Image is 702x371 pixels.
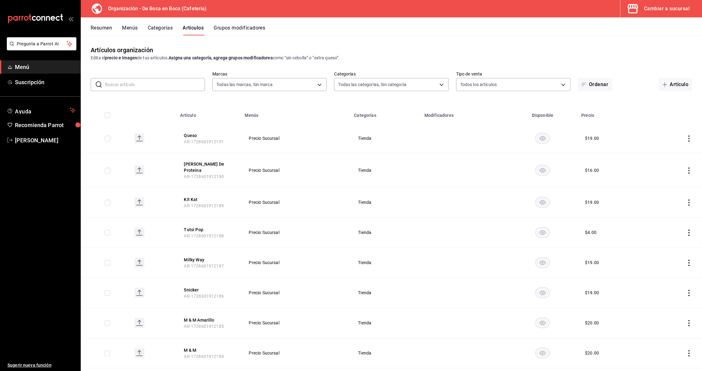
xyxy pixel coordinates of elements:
button: edit-product-location [184,132,233,139]
button: actions [686,290,692,296]
button: actions [686,199,692,206]
span: Precio Sucursal [249,168,342,172]
span: Tienda [358,291,413,295]
span: Todas las categorías, Sin categoría [338,81,406,88]
button: Grupos modificadores [214,25,265,35]
button: edit-product-location [184,161,233,173]
span: AR-1728601912187 [184,263,224,268]
button: actions [686,230,692,236]
button: Menús [122,25,138,35]
span: Todos los artículos [460,81,497,88]
button: availability-product [535,165,550,176]
button: availability-product [535,133,550,144]
span: Tienda [358,230,413,235]
div: Edita el de tus artículos. como “sin cebolla” o “extra queso”. [91,55,692,61]
div: $ 19.00 [585,290,599,296]
button: Artículos [183,25,204,35]
strong: precio e imagen [105,55,137,60]
button: edit-product-location [184,347,233,353]
span: Tienda [358,136,413,140]
th: Artículo [176,103,241,123]
button: availability-product [535,287,550,298]
button: actions [686,135,692,142]
th: Precio [577,103,646,123]
span: AR-1728601912186 [184,294,224,299]
th: Modificadores [421,103,508,123]
button: edit-product-location [184,196,233,203]
strong: Asigna una categoría, agrega grupos modificadores [169,55,272,60]
th: Disponible [508,103,577,123]
button: edit-product-location [184,227,233,233]
button: open_drawer_menu [68,16,73,21]
div: $ 20.00 [585,350,599,356]
span: Suscripción [15,78,75,86]
span: Precio Sucursal [249,351,342,355]
span: AR-1728601912190 [184,174,224,179]
button: availability-product [535,257,550,268]
button: availability-product [535,348,550,358]
span: Ayuda [15,107,67,114]
span: Precio Sucursal [249,321,342,325]
th: Categorías [350,103,421,123]
span: AR-1728601912184 [184,354,224,359]
div: $ 4.00 [585,229,596,236]
div: $ 19.00 [585,199,599,205]
span: AR-1728601912191 [184,139,224,144]
div: $ 20.00 [585,320,599,326]
button: actions [686,167,692,174]
button: Ordenar [578,78,612,91]
span: Tienda [358,260,413,265]
span: Precio Sucursal [249,136,342,140]
button: edit-product-location [184,287,233,293]
div: $ 16.00 [585,167,599,173]
button: availability-product [535,197,550,208]
span: Tienda [358,351,413,355]
span: AR-1728601912185 [184,324,224,329]
label: Tipo de venta [456,72,570,76]
span: Precio Sucursal [249,260,342,265]
button: availability-product [535,227,550,238]
div: Cambiar a sucursal [644,4,690,13]
span: Precio Sucursal [249,291,342,295]
span: AR-1728601912189 [184,203,224,208]
span: AR-1728601912188 [184,233,224,238]
button: Resumen [91,25,112,35]
button: availability-product [535,318,550,328]
th: Menús [241,103,350,123]
h3: Organización - De Boca en Boca (Cafetería) [103,5,207,12]
label: Categorías [334,72,448,76]
button: actions [686,320,692,326]
span: Tienda [358,321,413,325]
span: [PERSON_NAME] [15,136,75,144]
label: Marcas [212,72,327,76]
span: Precio Sucursal [249,230,342,235]
span: Sugerir nueva función [7,362,75,369]
a: Pregunta a Parrot AI [4,45,76,52]
div: navigation tabs [91,25,702,35]
button: Categorías [148,25,173,35]
span: Precio Sucursal [249,200,342,204]
span: Pregunta a Parrot AI [17,41,67,47]
button: edit-product-location [184,257,233,263]
span: Menú [15,63,75,71]
button: actions [686,260,692,266]
button: edit-product-location [184,317,233,323]
button: actions [686,350,692,356]
div: $ 19.00 [585,135,599,141]
span: Tienda [358,168,413,172]
span: Todas las marcas, Sin marca [216,81,273,88]
div: Artículos organización [91,45,153,55]
div: $ 19.00 [585,259,599,266]
input: Buscar artículo [105,78,205,91]
button: Pregunta a Parrot AI [7,37,76,50]
span: Recomienda Parrot [15,121,75,129]
span: Tienda [358,200,413,204]
button: Artículo [659,78,692,91]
